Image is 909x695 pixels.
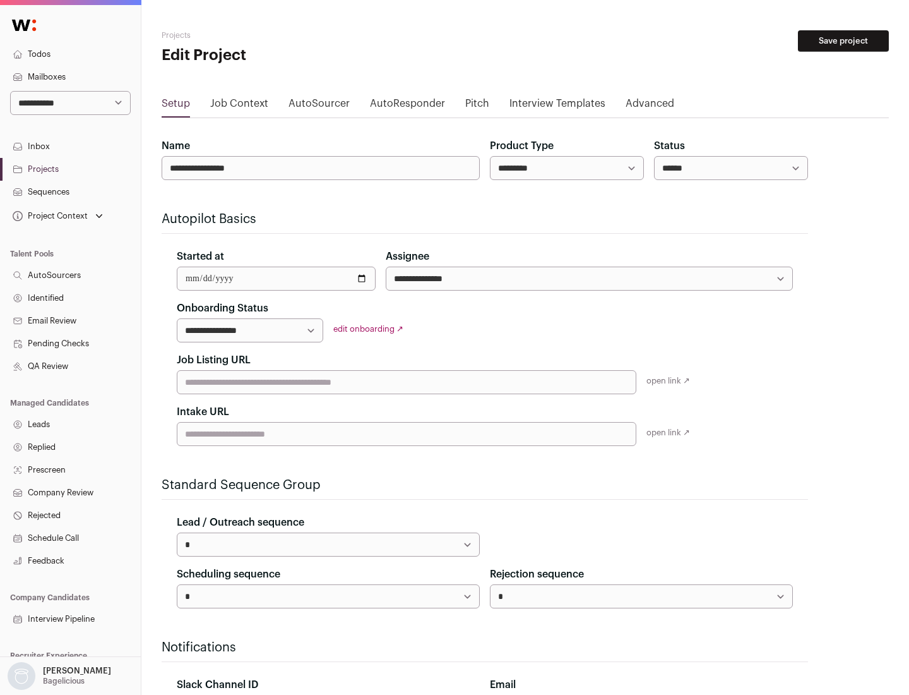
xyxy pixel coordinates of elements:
[210,96,268,116] a: Job Context
[162,639,808,656] h2: Notifications
[333,325,403,333] a: edit onboarding ↗
[43,676,85,686] p: Bagelicious
[162,476,808,494] h2: Standard Sequence Group
[10,211,88,221] div: Project Context
[490,677,793,692] div: Email
[162,45,404,66] h1: Edit Project
[8,662,35,690] img: nopic.png
[386,249,429,264] label: Assignee
[177,677,258,692] label: Slack Channel ID
[177,567,280,582] label: Scheduling sequence
[626,96,674,116] a: Advanced
[288,96,350,116] a: AutoSourcer
[798,30,889,52] button: Save project
[162,96,190,116] a: Setup
[10,207,105,225] button: Open dropdown
[5,13,43,38] img: Wellfound
[490,138,554,154] label: Product Type
[177,301,268,316] label: Onboarding Status
[177,515,304,530] label: Lead / Outreach sequence
[509,96,605,116] a: Interview Templates
[654,138,685,154] label: Status
[177,249,224,264] label: Started at
[162,210,808,228] h2: Autopilot Basics
[177,353,251,368] label: Job Listing URL
[370,96,445,116] a: AutoResponder
[5,662,114,690] button: Open dropdown
[162,138,190,154] label: Name
[490,567,584,582] label: Rejection sequence
[162,30,404,40] h2: Projects
[465,96,489,116] a: Pitch
[177,404,229,420] label: Intake URL
[43,666,111,676] p: [PERSON_NAME]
